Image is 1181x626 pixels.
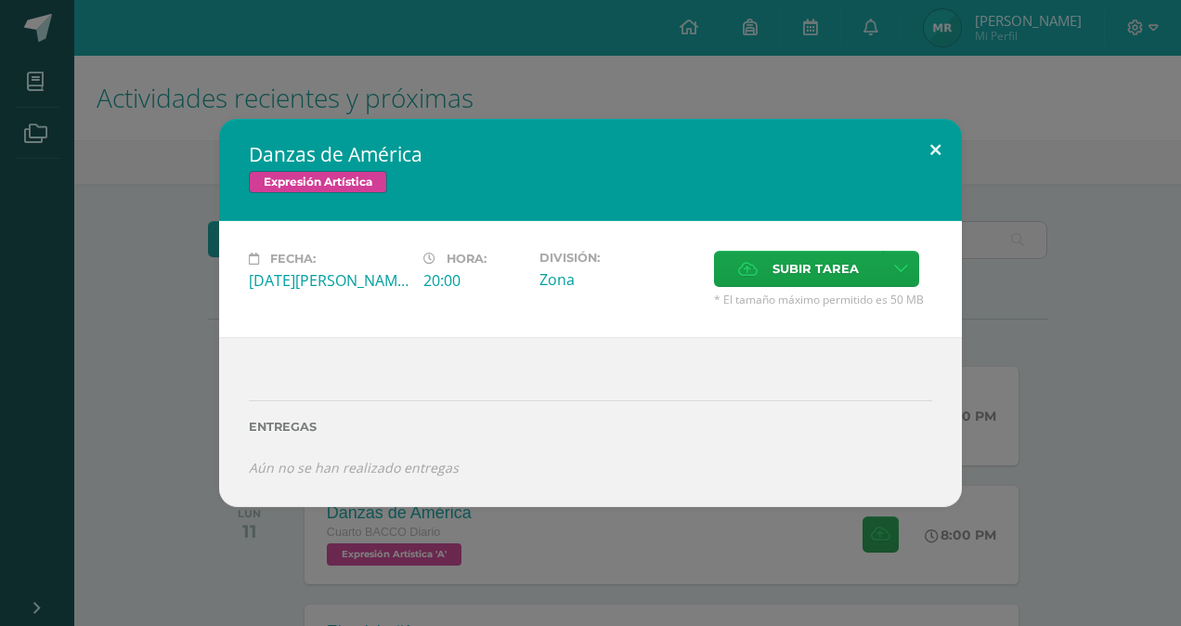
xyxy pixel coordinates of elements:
span: Hora: [447,252,487,266]
i: Aún no se han realizado entregas [249,459,459,476]
span: Expresión Artística [249,171,387,193]
h2: Danzas de América [249,141,932,167]
label: Entregas [249,420,932,434]
div: [DATE][PERSON_NAME] [249,270,409,291]
span: Fecha: [270,252,316,266]
span: Subir tarea [772,252,859,286]
label: División: [539,251,699,265]
button: Close (Esc) [909,119,962,182]
div: 20:00 [423,270,525,291]
div: Zona [539,269,699,290]
span: * El tamaño máximo permitido es 50 MB [714,292,932,307]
